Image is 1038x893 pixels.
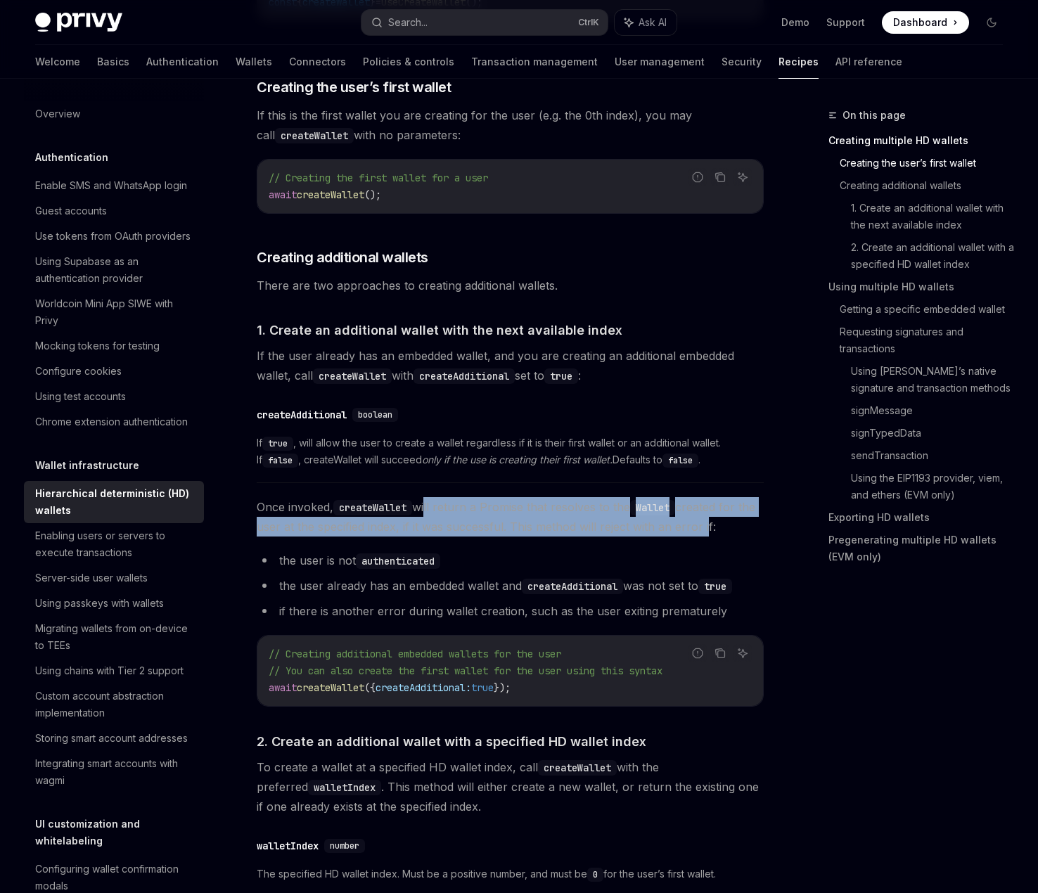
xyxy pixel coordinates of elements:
[662,454,698,468] code: false
[35,228,191,245] div: Use tokens from OAuth providers
[35,203,107,219] div: Guest accounts
[851,360,1014,399] a: Using [PERSON_NAME]’s native signature and transaction methods
[840,298,1014,321] a: Getting a specific embedded wallet
[297,681,364,694] span: createWallet
[35,295,196,329] div: Worldcoin Mini App SIWE with Privy
[630,500,675,515] code: Wallet
[35,338,160,354] div: Mocking tokens for testing
[333,500,412,515] code: createWallet
[24,683,204,726] a: Custom account abstraction implementation
[639,15,667,30] span: Ask AI
[24,565,204,591] a: Server-side user wallets
[35,527,196,561] div: Enabling users or servers to execute transactions
[35,177,187,194] div: Enable SMS and WhatsApp login
[35,662,184,679] div: Using chains with Tier 2 support
[146,45,219,79] a: Authentication
[35,253,196,287] div: Using Supabase as an authentication provider
[257,551,764,570] li: the user is not
[24,726,204,751] a: Storing smart account addresses
[308,780,381,795] code: walletIndex
[35,457,139,474] h5: Wallet infrastructure
[35,413,188,430] div: Chrome extension authentication
[257,321,622,340] span: 1. Create an additional wallet with the next available index
[828,529,1014,568] a: Pregenerating multiple HD wallets (EVM only)
[24,751,204,793] a: Integrating smart accounts with wagmi
[826,15,865,30] a: Support
[257,408,347,422] div: createAdditional
[851,236,1014,276] a: 2. Create an additional wallet with a specified HD wallet index
[544,368,578,384] code: true
[275,128,354,143] code: createWallet
[35,688,196,721] div: Custom account abstraction implementation
[688,168,707,186] button: Report incorrect code
[289,45,346,79] a: Connectors
[24,481,204,523] a: Hierarchical deterministic (HD) wallets
[781,15,809,30] a: Demo
[840,174,1014,197] a: Creating additional wallets
[257,248,428,267] span: Creating additional wallets
[35,595,164,612] div: Using passkeys with wallets
[578,17,599,28] span: Ctrl K
[363,45,454,79] a: Policies & controls
[828,276,1014,298] a: Using multiple HD wallets
[257,276,764,295] span: There are two approaches to creating additional wallets.
[587,868,603,882] code: 0
[24,249,204,291] a: Using Supabase as an authentication provider
[35,485,196,519] div: Hierarchical deterministic (HD) wallets
[35,388,126,405] div: Using test accounts
[364,188,381,201] span: ();
[257,105,764,145] span: If this is the first wallet you are creating for the user (e.g. the 0th index), you may call with...
[35,570,148,586] div: Server-side user wallets
[257,497,764,537] span: Once invoked, will return a Promise that resolves to the created for the user at the specified in...
[522,579,623,594] code: createAdditional
[257,435,764,468] span: If , will allow the user to create a wallet regardless if it is their first wallet or an addition...
[269,648,561,660] span: // Creating additional embedded wallets for the user
[257,576,764,596] li: the user already has an embedded wallet and was not set to
[24,101,204,127] a: Overview
[711,644,729,662] button: Copy the contents from the code block
[24,658,204,683] a: Using chains with Tier 2 support
[388,14,428,31] div: Search...
[35,45,80,79] a: Welcome
[851,444,1014,467] a: sendTransaction
[35,755,196,789] div: Integrating smart accounts with wagmi
[24,616,204,658] a: Migrating wallets from on-device to TEEs
[257,77,451,97] span: Creating the user’s first wallet
[414,368,515,384] code: createAdditional
[24,198,204,224] a: Guest accounts
[24,523,204,565] a: Enabling users or servers to execute transactions
[24,591,204,616] a: Using passkeys with wallets
[828,506,1014,529] a: Exporting HD wallets
[851,197,1014,236] a: 1. Create an additional wallet with the next available index
[257,601,764,621] li: if there is another error during wallet creation, such as the user exiting prematurely
[733,168,752,186] button: Ask AI
[24,409,204,435] a: Chrome extension authentication
[35,13,122,32] img: dark logo
[24,173,204,198] a: Enable SMS and WhatsApp login
[257,866,764,882] span: The specified HD wallet index. Must be a positive number, and must be for the user’s first wallet.
[35,620,196,654] div: Migrating wallets from on-device to TEEs
[722,45,762,79] a: Security
[297,188,364,201] span: createWallet
[24,224,204,249] a: Use tokens from OAuth providers
[236,45,272,79] a: Wallets
[361,10,608,35] button: Search...CtrlK
[471,681,494,694] span: true
[257,732,646,751] span: 2. Create an additional wallet with a specified HD wallet index
[24,291,204,333] a: Worldcoin Mini App SIWE with Privy
[269,681,297,694] span: await
[615,10,677,35] button: Ask AI
[97,45,129,79] a: Basics
[733,644,752,662] button: Ask AI
[422,454,613,465] em: only if the use is creating their first wallet.
[828,129,1014,152] a: Creating multiple HD wallets
[262,437,293,451] code: true
[840,321,1014,360] a: Requesting signatures and transactions
[356,553,440,569] code: authenticated
[688,644,707,662] button: Report incorrect code
[269,664,662,677] span: // You can also create the first wallet for the user using this syntax
[376,681,471,694] span: createAdditional:
[364,681,376,694] span: ({
[35,149,108,166] h5: Authentication
[35,363,122,380] div: Configure cookies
